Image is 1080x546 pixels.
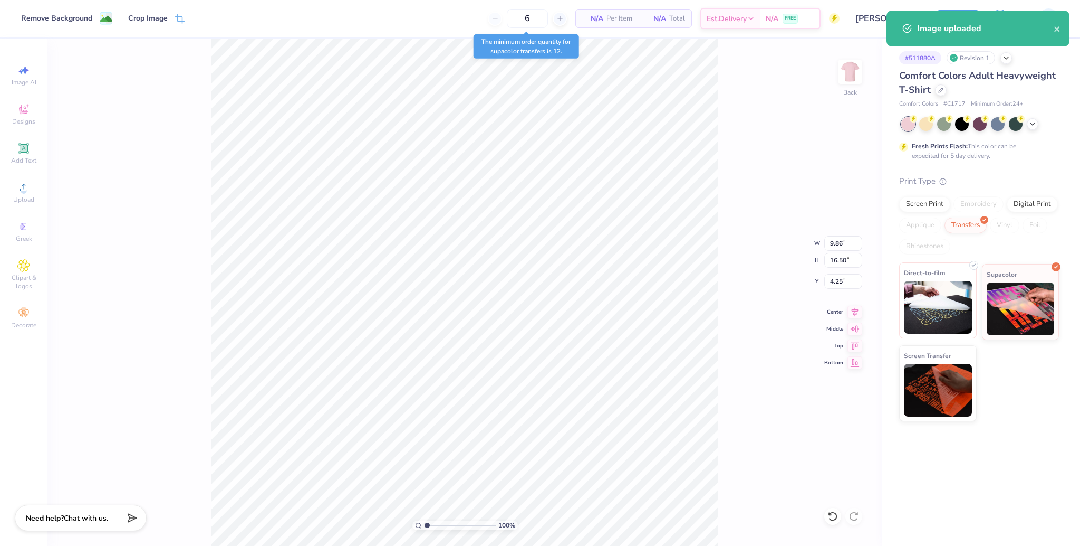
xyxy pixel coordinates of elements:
span: 100 % [498,521,515,530]
span: Middle [824,325,843,333]
span: Comfort Colors [899,100,938,109]
span: Per Item [606,13,632,24]
div: Remove Background [21,13,92,24]
div: # 511880A [899,51,941,64]
span: Chat with us. [64,513,108,523]
span: Top [824,342,843,350]
span: FREE [785,15,796,22]
span: Direct-to-film [904,267,946,278]
span: N/A [766,13,778,24]
span: Total [669,13,685,24]
div: Back [843,88,857,97]
input: – – [507,9,548,28]
span: Bottom [824,359,843,366]
span: Greek [16,234,32,243]
strong: Need help? [26,513,64,523]
input: Untitled Design [847,8,925,29]
div: Vinyl [990,218,1019,233]
img: Direct-to-film [904,281,972,334]
img: Back [840,61,861,82]
span: Comfort Colors Adult Heavyweight T-Shirt [899,69,1056,96]
span: # C1717 [943,100,966,109]
span: Designs [12,117,35,126]
div: Transfers [944,218,987,233]
div: Print Type [899,175,1059,187]
button: close [1054,22,1061,35]
span: Add Text [11,156,36,165]
div: This color can be expedited for 5 day delivery. [912,142,1042,161]
div: Embroidery [953,196,1004,212]
span: Decorate [11,321,36,330]
div: Revision 1 [947,51,995,64]
span: Clipart & logos [5,274,42,290]
div: Foil [1023,218,1047,233]
span: N/A [582,13,603,24]
div: Digital Print [1007,196,1058,212]
span: Image AI [12,78,36,87]
img: Screen Transfer [904,364,972,417]
strong: Fresh Prints Flash: [912,142,968,150]
div: The minimum order quantity for supacolor transfers is 12. [474,34,579,59]
span: Est. Delivery [707,13,747,24]
div: Screen Print [899,196,950,212]
span: Upload [13,195,34,204]
div: Image uploaded [917,22,1054,35]
span: Minimum Order: 24 + [971,100,1024,109]
span: N/A [645,13,666,24]
img: Supacolor [987,283,1055,335]
span: Screen Transfer [904,350,951,361]
span: Center [824,308,843,316]
div: Rhinestones [899,239,950,255]
span: Supacolor [987,269,1017,280]
div: Applique [899,218,941,233]
div: Crop Image [128,13,168,24]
